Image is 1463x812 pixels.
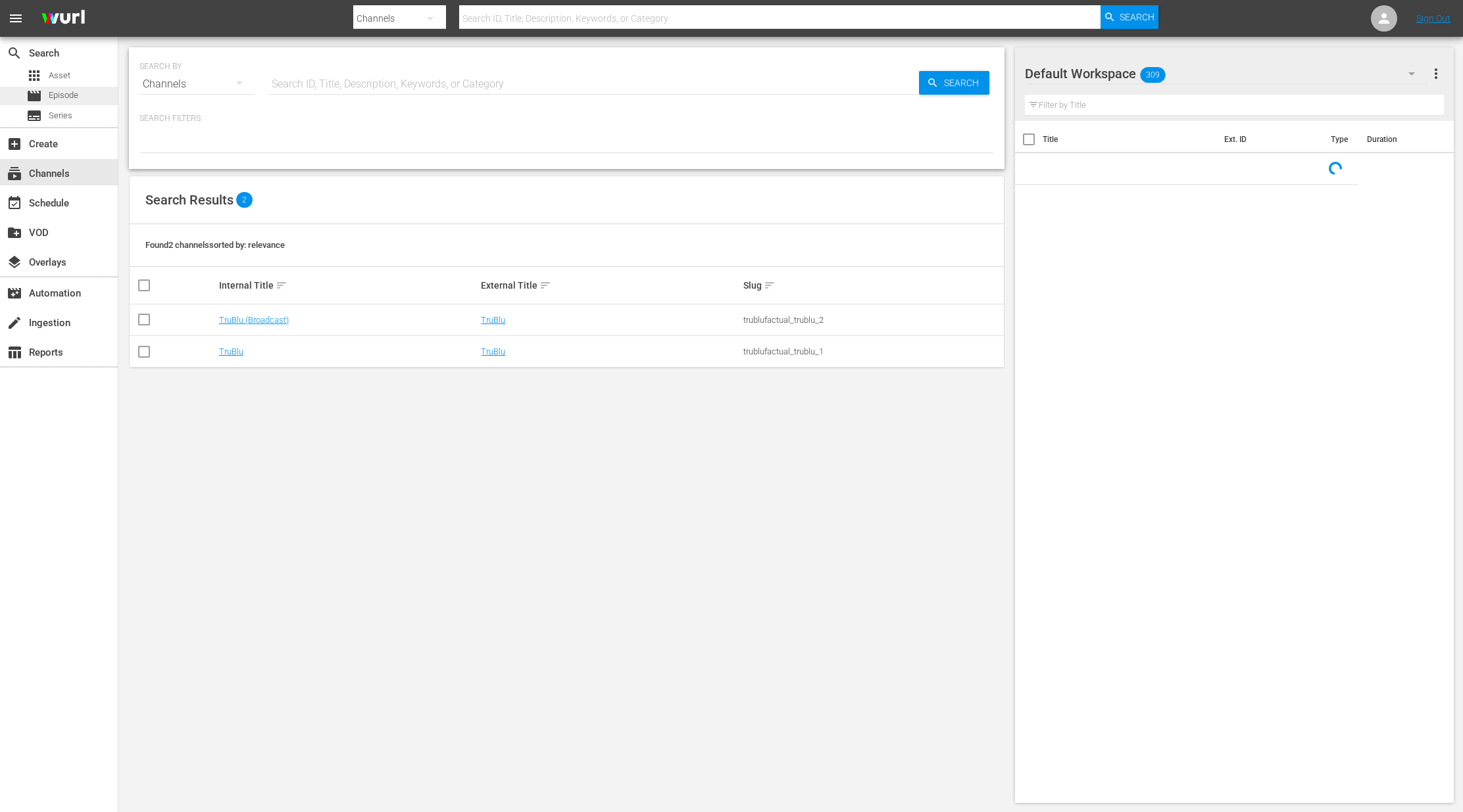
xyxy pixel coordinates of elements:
span: Search [939,71,989,95]
span: Channels [7,166,22,181]
span: Ingestion [7,315,22,331]
span: Asset [49,69,70,82]
span: Automation [7,285,22,301]
span: Episode [26,88,42,104]
span: Create [7,136,22,152]
span: 309 [1140,61,1165,89]
a: TruBlu [481,346,505,356]
span: Asset [26,68,42,84]
div: trublufactual_trublu_1 [743,346,1002,356]
div: Internal Title [219,277,478,293]
span: Overlays [7,254,22,270]
th: Title [1043,121,1217,158]
span: Found 2 channels sorted by: relevance [145,240,285,250]
span: Search [7,45,22,61]
th: Duration [1359,121,1438,158]
span: Search [1120,5,1154,29]
span: Series [49,109,72,122]
button: Search [1101,5,1158,29]
span: sort [539,279,551,291]
div: Channels [139,66,255,103]
span: 2 [236,192,253,208]
button: more_vert [1428,58,1444,89]
span: Search Results [145,192,234,208]
div: trublufactual_trublu_2 [743,315,1002,325]
span: Episode [49,89,78,102]
a: TruBlu [481,315,505,325]
th: Type [1323,121,1359,158]
span: Series [26,108,42,124]
button: Search [919,71,989,95]
span: sort [764,279,776,291]
img: ans4CAIJ8jUAAAAAAAAAAAAAAAAAAAAAAAAgQb4GAAAAAAAAAAAAAAAAAAAAAAAAJMjXAAAAAAAAAAAAAAAAAAAAAAAAgAT5G... [32,3,95,34]
div: Default Workspace [1025,55,1427,92]
th: Ext. ID [1216,121,1323,158]
a: Sign Out [1416,13,1451,24]
span: more_vert [1428,66,1444,82]
a: TruBlu [219,346,243,356]
span: VOD [7,225,22,241]
a: TruBlu (Broadcast) [219,315,289,325]
div: Slug [743,277,1002,293]
span: sort [276,279,287,291]
span: menu [8,11,24,26]
span: Reports [7,345,22,360]
span: Schedule [7,195,22,211]
p: Search Filters: [139,113,994,124]
div: External Title [481,277,739,293]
